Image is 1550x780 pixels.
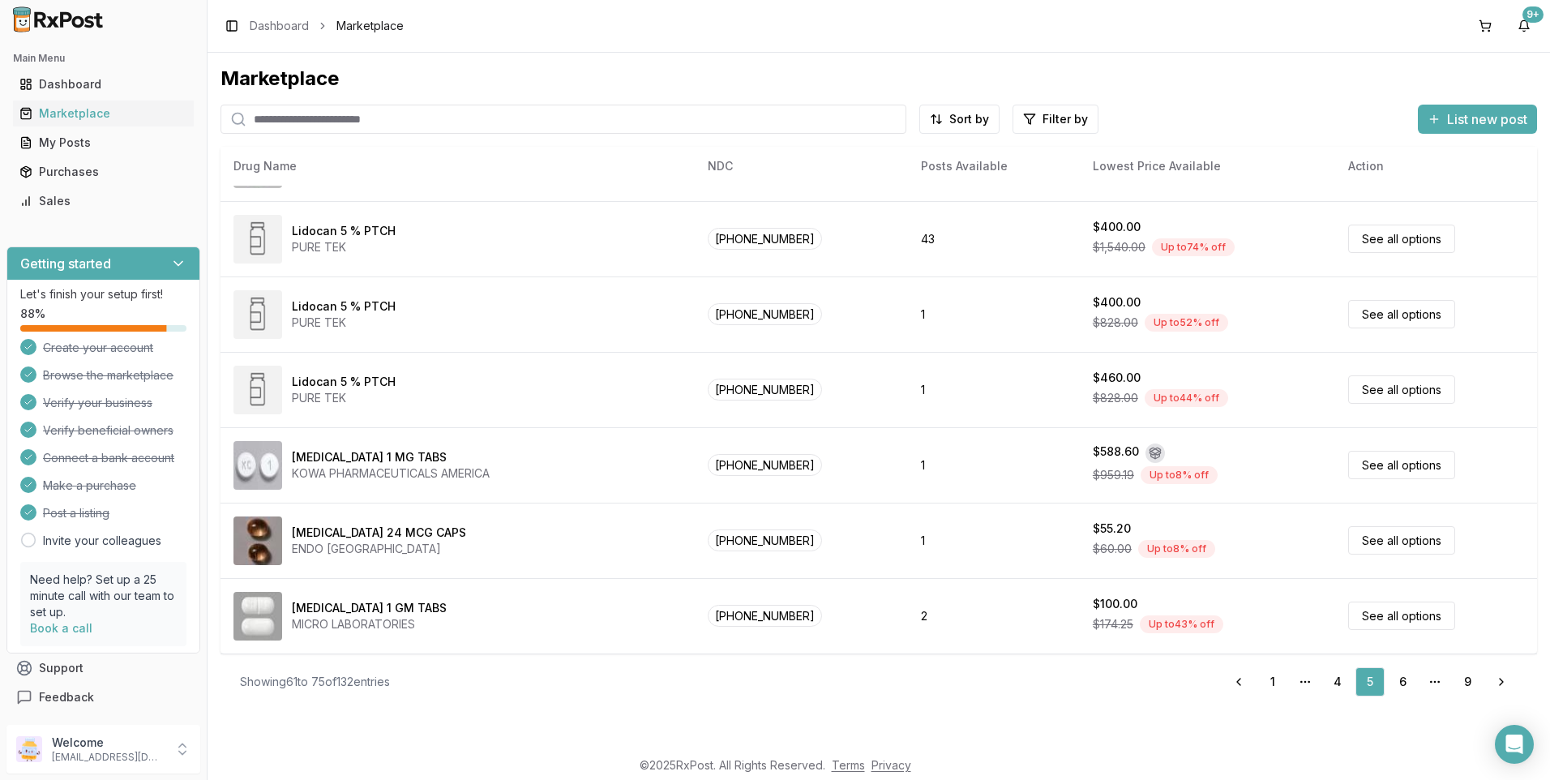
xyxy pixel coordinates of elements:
[1323,667,1352,696] a: 4
[20,286,186,302] p: Let's finish your setup first!
[1093,521,1131,537] div: $55.20
[1093,616,1133,632] span: $174.25
[832,758,865,772] a: Terms
[292,541,466,557] div: ENDO [GEOGRAPHIC_DATA]
[1093,541,1132,557] span: $60.00
[221,147,695,186] th: Drug Name
[1013,105,1098,134] button: Filter by
[871,758,911,772] a: Privacy
[1453,667,1482,696] a: 9
[1093,315,1138,331] span: $828.00
[292,298,396,315] div: Lidocan 5 % PTCH
[233,366,282,414] img: Lidocan 5 % PTCH
[1093,467,1134,483] span: $959.19
[1093,596,1137,612] div: $100.00
[43,367,173,384] span: Browse the marketplace
[292,465,490,482] div: KOWA PHARMACEUTICALS AMERICA
[221,66,1537,92] div: Marketplace
[1258,667,1287,696] a: 1
[1335,147,1537,186] th: Action
[708,228,822,250] span: [PHONE_NUMBER]
[919,105,1000,134] button: Sort by
[52,735,165,751] p: Welcome
[1511,13,1537,39] button: 9+
[1093,239,1145,255] span: $1,540.00
[13,157,194,186] a: Purchases
[30,572,177,620] p: Need help? Set up a 25 minute call with our team to set up.
[1388,667,1417,696] a: 6
[1141,466,1218,484] div: Up to 8 % off
[1093,390,1138,406] span: $828.00
[19,135,187,151] div: My Posts
[292,390,396,406] div: PURE TEK
[1418,113,1537,129] a: List new post
[19,193,187,209] div: Sales
[1348,526,1455,555] a: See all options
[30,621,92,635] a: Book a call
[1522,6,1544,23] div: 9+
[6,159,200,185] button: Purchases
[250,18,309,34] a: Dashboard
[233,441,282,490] img: Livalo 1 MG TABS
[708,454,822,476] span: [PHONE_NUMBER]
[292,616,447,632] div: MICRO LABORATORIES
[1138,540,1215,558] div: Up to 8 % off
[43,395,152,411] span: Verify your business
[708,303,822,325] span: [PHONE_NUMBER]
[292,315,396,331] div: PURE TEK
[240,674,390,690] div: Showing 61 to 75 of 132 entries
[250,18,404,34] nav: breadcrumb
[908,147,1079,186] th: Posts Available
[1348,375,1455,404] a: See all options
[233,516,282,565] img: Lubiprostone 24 MCG CAPS
[292,449,447,465] div: [MEDICAL_DATA] 1 MG TABS
[1080,147,1335,186] th: Lowest Price Available
[13,128,194,157] a: My Posts
[1447,109,1527,129] span: List new post
[43,340,153,356] span: Create your account
[16,736,42,762] img: User avatar
[6,130,200,156] button: My Posts
[6,71,200,97] button: Dashboard
[292,600,447,616] div: [MEDICAL_DATA] 1 GM TABS
[20,306,45,322] span: 88 %
[1145,314,1228,332] div: Up to 52 % off
[1348,300,1455,328] a: See all options
[908,503,1079,578] td: 1
[1093,294,1141,311] div: $400.00
[6,654,200,683] button: Support
[695,147,908,186] th: NDC
[6,683,200,712] button: Feedback
[1355,667,1385,696] a: 5
[1418,105,1537,134] button: List new post
[1093,444,1139,463] div: $588.60
[908,427,1079,503] td: 1
[1140,615,1223,633] div: Up to 43 % off
[43,533,161,549] a: Invite your colleagues
[1043,111,1088,127] span: Filter by
[6,101,200,126] button: Marketplace
[1348,225,1455,253] a: See all options
[1495,725,1534,764] div: Open Intercom Messenger
[292,374,396,390] div: Lidocan 5 % PTCH
[19,164,187,180] div: Purchases
[292,239,396,255] div: PURE TEK
[43,422,173,439] span: Verify beneficial owners
[908,578,1079,654] td: 2
[949,111,989,127] span: Sort by
[908,276,1079,352] td: 1
[52,751,165,764] p: [EMAIL_ADDRESS][DOMAIN_NAME]
[39,689,94,705] span: Feedback
[13,186,194,216] a: Sales
[6,6,110,32] img: RxPost Logo
[1093,219,1141,235] div: $400.00
[908,352,1079,427] td: 1
[292,223,396,239] div: Lidocan 5 % PTCH
[1222,667,1518,696] nav: pagination
[1222,667,1255,696] a: Go to previous page
[6,188,200,214] button: Sales
[292,525,466,541] div: [MEDICAL_DATA] 24 MCG CAPS
[708,379,822,401] span: [PHONE_NUMBER]
[13,70,194,99] a: Dashboard
[233,215,282,264] img: Lidocan 5 % PTCH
